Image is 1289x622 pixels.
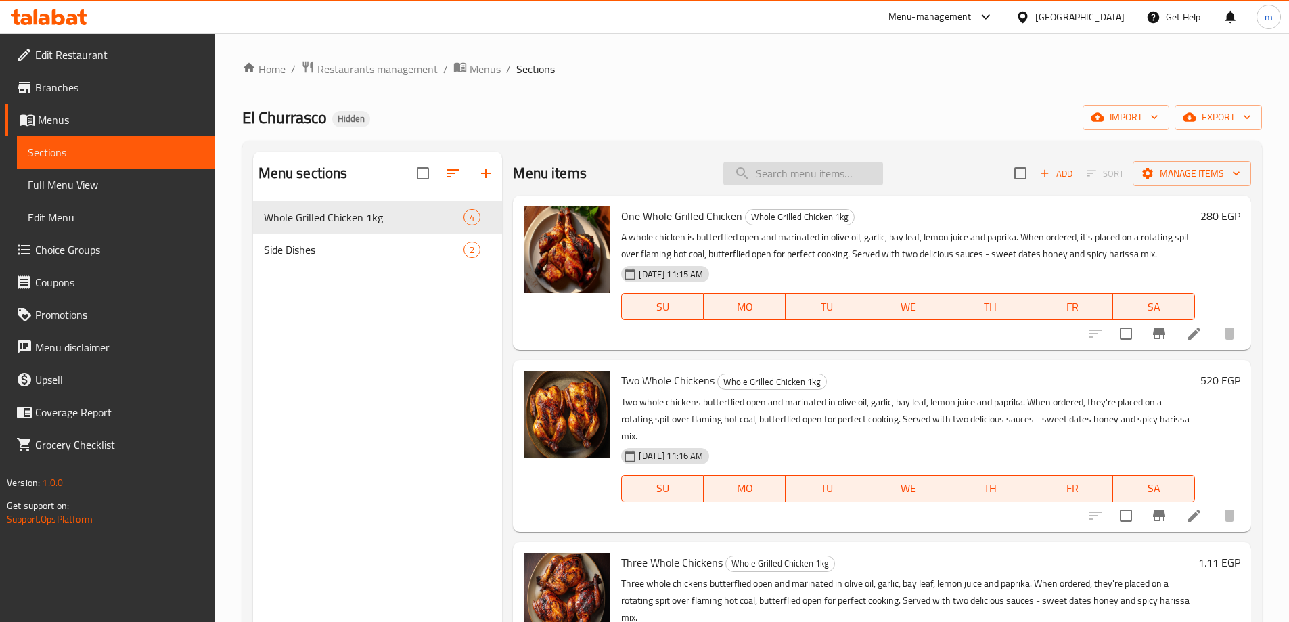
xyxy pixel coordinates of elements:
span: FR [1037,297,1108,317]
span: 1.0.0 [42,474,63,491]
span: Sections [516,61,555,77]
span: Edit Menu [28,209,204,225]
a: Edit menu item [1186,508,1202,524]
span: Grocery Checklist [35,437,204,453]
span: Menu disclaimer [35,339,204,355]
div: Whole Grilled Chicken 1kg [745,209,855,225]
button: TH [949,475,1031,502]
span: Select section [1006,159,1035,187]
button: Add [1035,163,1078,184]
img: One Whole Grilled Chicken [524,206,610,293]
a: Support.OpsPlatform [7,510,93,528]
span: Choice Groups [35,242,204,258]
h6: 520 EGP [1200,371,1240,390]
span: Side Dishes [264,242,464,258]
nav: breadcrumb [242,60,1262,78]
div: Menu-management [888,9,972,25]
span: 4 [464,211,480,224]
a: Coupons [5,266,215,298]
a: Edit menu item [1186,326,1202,342]
a: Full Menu View [17,169,215,201]
span: TU [791,297,862,317]
li: / [291,61,296,77]
button: TU [786,293,867,320]
span: Select all sections [409,159,437,187]
span: SU [627,297,698,317]
li: / [443,61,448,77]
span: 2 [464,244,480,257]
button: delete [1213,499,1246,532]
span: SU [627,479,698,498]
span: Get support on: [7,497,69,514]
span: Hidden [332,113,370,125]
span: export [1185,109,1251,126]
button: SU [621,293,704,320]
span: Three Whole Chickens [621,552,723,573]
span: Add item [1035,163,1078,184]
p: Two whole chickens butterflied open and marinated in olive oil, garlic, bay leaf, lemon juice and... [621,394,1195,445]
button: SA [1113,293,1195,320]
button: delete [1213,317,1246,350]
button: FR [1031,293,1113,320]
button: WE [867,293,949,320]
a: Edit Restaurant [5,39,215,71]
p: A whole chicken is butterflied open and marinated in olive oil, garlic, bay leaf, lemon juice and... [621,229,1195,263]
div: Side Dishes2 [253,234,503,266]
span: TH [955,297,1026,317]
span: Whole Grilled Chicken 1kg [746,209,854,225]
button: Branch-specific-item [1143,499,1175,532]
span: Two Whole Chickens [621,370,715,391]
img: Two Whole Chickens [524,371,610,458]
span: Sort sections [437,157,470,190]
a: Menu disclaimer [5,331,215,363]
span: Restaurants management [317,61,438,77]
span: [DATE] 11:15 AM [633,268,708,281]
span: Whole Grilled Chicken 1kg [726,556,834,571]
a: Promotions [5,298,215,331]
span: Select to update [1112,319,1140,348]
button: WE [867,475,949,502]
span: El Churrasco [242,102,327,133]
span: Select section first [1078,163,1133,184]
div: [GEOGRAPHIC_DATA] [1035,9,1125,24]
h6: 280 EGP [1200,206,1240,225]
button: SU [621,475,704,502]
input: search [723,162,883,185]
h2: Menu sections [258,163,348,183]
span: Select to update [1112,502,1140,530]
a: Restaurants management [301,60,438,78]
span: Menus [38,112,204,128]
span: FR [1037,479,1108,498]
a: Sections [17,136,215,169]
a: Menus [453,60,501,78]
div: Hidden [332,111,370,127]
span: Version: [7,474,40,491]
span: Edit Restaurant [35,47,204,63]
span: Coupons [35,274,204,290]
span: import [1093,109,1158,126]
span: Promotions [35,307,204,323]
span: Manage items [1144,165,1240,182]
button: SA [1113,475,1195,502]
span: SA [1118,479,1190,498]
span: Full Menu View [28,177,204,193]
a: Upsell [5,363,215,396]
a: Branches [5,71,215,104]
span: SA [1118,297,1190,317]
button: MO [704,475,786,502]
nav: Menu sections [253,196,503,271]
span: TU [791,479,862,498]
span: Upsell [35,372,204,388]
span: Sections [28,144,204,160]
span: Whole Grilled Chicken 1kg [264,209,464,225]
span: [DATE] 11:16 AM [633,449,708,462]
a: Grocery Checklist [5,428,215,461]
button: Branch-specific-item [1143,317,1175,350]
span: Branches [35,79,204,95]
a: Coverage Report [5,396,215,428]
button: MO [704,293,786,320]
button: import [1083,105,1169,130]
span: WE [873,297,944,317]
button: TU [786,475,867,502]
